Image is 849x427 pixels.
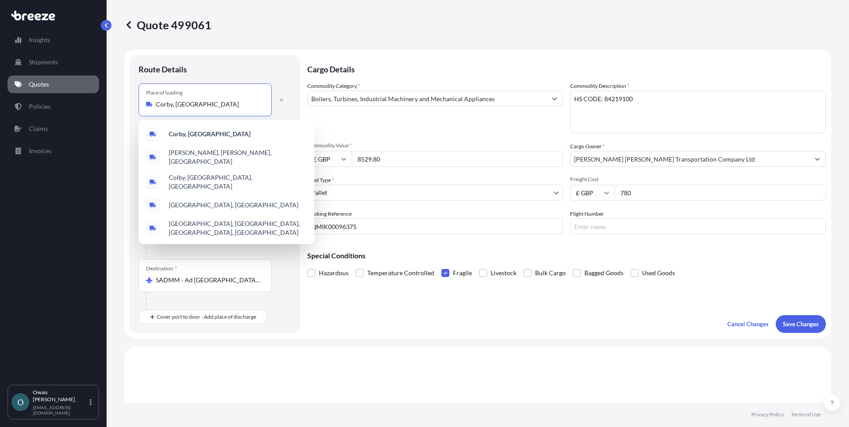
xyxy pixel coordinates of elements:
[307,176,334,185] span: Load Type
[367,266,434,280] span: Temperature Controlled
[535,266,566,280] span: Bulk Cargo
[570,82,629,91] label: Commodity Description
[584,266,623,280] span: Bagged Goods
[319,266,349,280] span: Hazardous
[570,218,826,234] input: Enter name
[311,188,327,197] span: Pallet
[33,405,88,415] p: [EMAIL_ADDRESS][DOMAIN_NAME]
[124,18,211,32] p: Quote 499061
[352,151,563,167] input: Type amount
[642,266,675,280] span: Used Goods
[570,91,826,133] textarea: HS CODE: 84198998
[169,130,250,138] b: Corby, [GEOGRAPHIC_DATA]
[791,411,821,418] p: Terms of Use
[751,411,784,418] p: Privacy Policy
[157,312,256,321] span: Cover port to door - Add place of discharge
[571,151,809,167] input: Full name
[29,146,52,155] p: Invoices
[17,398,24,407] span: O
[29,124,48,133] p: Claims
[146,265,177,272] div: Destination
[146,89,182,96] div: Place of loading
[453,266,472,280] span: Fragile
[169,219,307,237] span: [GEOGRAPHIC_DATA], [GEOGRAPHIC_DATA], [GEOGRAPHIC_DATA], [GEOGRAPHIC_DATA]
[307,82,360,91] label: Commodity Category
[29,80,49,89] p: Quotes
[156,276,261,285] input: Destination
[809,151,825,167] button: Show suggestions
[156,100,261,109] input: Place of loading
[491,266,516,280] span: Livestock
[307,218,563,234] input: Your internal reference
[139,64,187,75] p: Route Details
[570,176,826,183] span: Freight Cost
[308,91,547,107] input: Select a commodity type
[33,389,88,403] p: Owais [PERSON_NAME]
[139,120,314,244] div: Show suggestions
[547,91,563,107] button: Show suggestions
[307,142,563,149] span: Commodity Value
[307,210,352,218] label: Booking Reference
[29,36,50,44] p: Insights
[169,148,307,166] span: [PERSON_NAME], [PERSON_NAME], [GEOGRAPHIC_DATA]
[169,173,307,191] span: Colby, [GEOGRAPHIC_DATA], [GEOGRAPHIC_DATA]
[570,142,605,151] label: Cargo Owner
[570,210,604,218] label: Flight Number
[307,252,826,259] p: Special Conditions
[169,201,298,210] span: [GEOGRAPHIC_DATA], [GEOGRAPHIC_DATA]
[727,320,769,328] p: Cancel Changes
[307,55,826,82] p: Cargo Details
[615,185,826,201] input: Enter amount
[29,58,58,67] p: Shipments
[783,320,819,328] p: Save Changes
[29,102,51,111] p: Policies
